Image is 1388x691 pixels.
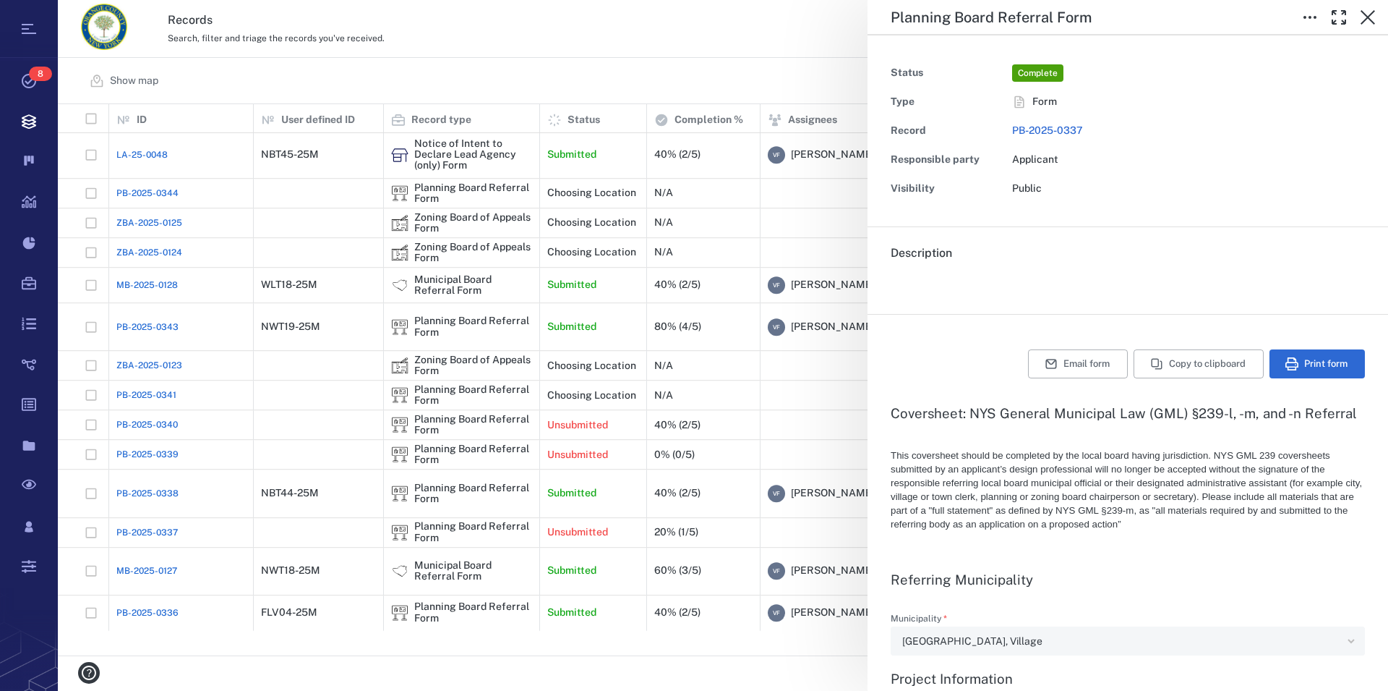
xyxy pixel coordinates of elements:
h6: Description [891,245,1365,262]
span: Help [33,10,62,23]
span: Complete [1015,67,1061,80]
div: Municipality [891,627,1365,656]
button: Print form [1269,349,1365,378]
button: Email form [1028,349,1128,378]
a: PB-2025-0337 [1012,124,1083,136]
div: Visibility [891,179,1006,199]
span: 8 [29,67,52,81]
div: Record [891,121,1006,141]
span: Public [1012,182,1042,194]
span: . [891,275,894,289]
span: Form [1032,95,1057,109]
button: Toggle Fullscreen [1324,3,1353,32]
button: Close [1353,3,1382,32]
div: Status [891,63,1006,83]
label: Municipality [891,614,1365,627]
div: [GEOGRAPHIC_DATA], Village [902,633,1342,650]
h3: Referring Municipality [891,571,1365,588]
h5: Planning Board Referral Form [891,9,1092,27]
h3: Coversheet: NYS General Municipal Law (GML) §239-l, -m, and -n Referral [891,404,1365,422]
button: Toggle to Edit Boxes [1295,3,1324,32]
span: This coversheet should be completed by the local board having jurisdiction. NYS GML 239 covershee... [891,450,1362,530]
div: Responsible party [891,150,1006,170]
button: Copy to clipboard [1134,349,1264,378]
div: Type [891,92,1006,112]
h3: Project Information [891,670,1365,687]
span: Applicant [1012,153,1058,165]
